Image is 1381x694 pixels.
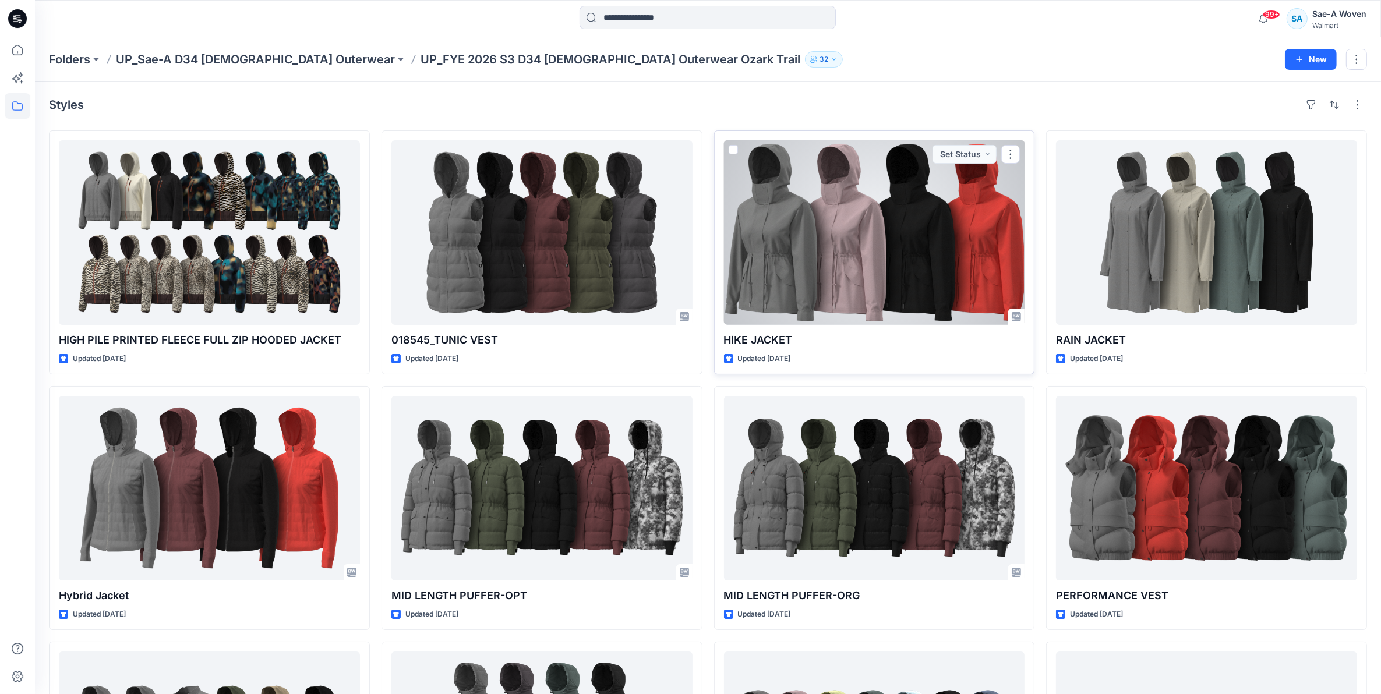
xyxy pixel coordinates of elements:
[405,608,458,621] p: Updated [DATE]
[391,332,693,348] p: 018545_TUNIC VEST
[1312,7,1366,21] div: Sae-A Woven
[1056,587,1357,604] p: PERFORMANCE VEST
[421,51,800,68] p: UP_FYE 2026 S3 D34 [DEMOGRAPHIC_DATA] Outerwear Ozark Trail
[738,353,791,365] p: Updated [DATE]
[805,51,843,68] button: 32
[738,608,791,621] p: Updated [DATE]
[59,332,360,348] p: HIGH PILE PRINTED FLEECE FULL ZIP HOODED JACKET
[49,51,90,68] a: Folders
[724,140,1025,325] a: HIKE JACKET
[73,608,126,621] p: Updated [DATE]
[724,332,1025,348] p: HIKE JACKET
[724,587,1025,604] p: MID LENGTH PUFFER-ORG
[820,53,828,66] p: 32
[391,140,693,325] a: 018545_TUNIC VEST
[1056,140,1357,325] a: RAIN JACKET
[1263,10,1280,19] span: 99+
[1287,8,1308,29] div: SA
[59,140,360,325] a: HIGH PILE PRINTED FLEECE FULL ZIP HOODED JACKET
[1070,353,1123,365] p: Updated [DATE]
[1312,21,1366,30] div: Walmart
[59,587,360,604] p: Hybrid Jacket
[391,396,693,580] a: MID LENGTH PUFFER-OPT
[59,396,360,580] a: Hybrid Jacket
[49,98,84,112] h4: Styles
[405,353,458,365] p: Updated [DATE]
[1070,608,1123,621] p: Updated [DATE]
[116,51,395,68] a: UP_Sae-A D34 [DEMOGRAPHIC_DATA] Outerwear
[391,587,693,604] p: MID LENGTH PUFFER-OPT
[73,353,126,365] p: Updated [DATE]
[1285,49,1337,70] button: New
[724,396,1025,580] a: MID LENGTH PUFFER-ORG
[1056,332,1357,348] p: RAIN JACKET
[1056,396,1357,580] a: PERFORMANCE VEST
